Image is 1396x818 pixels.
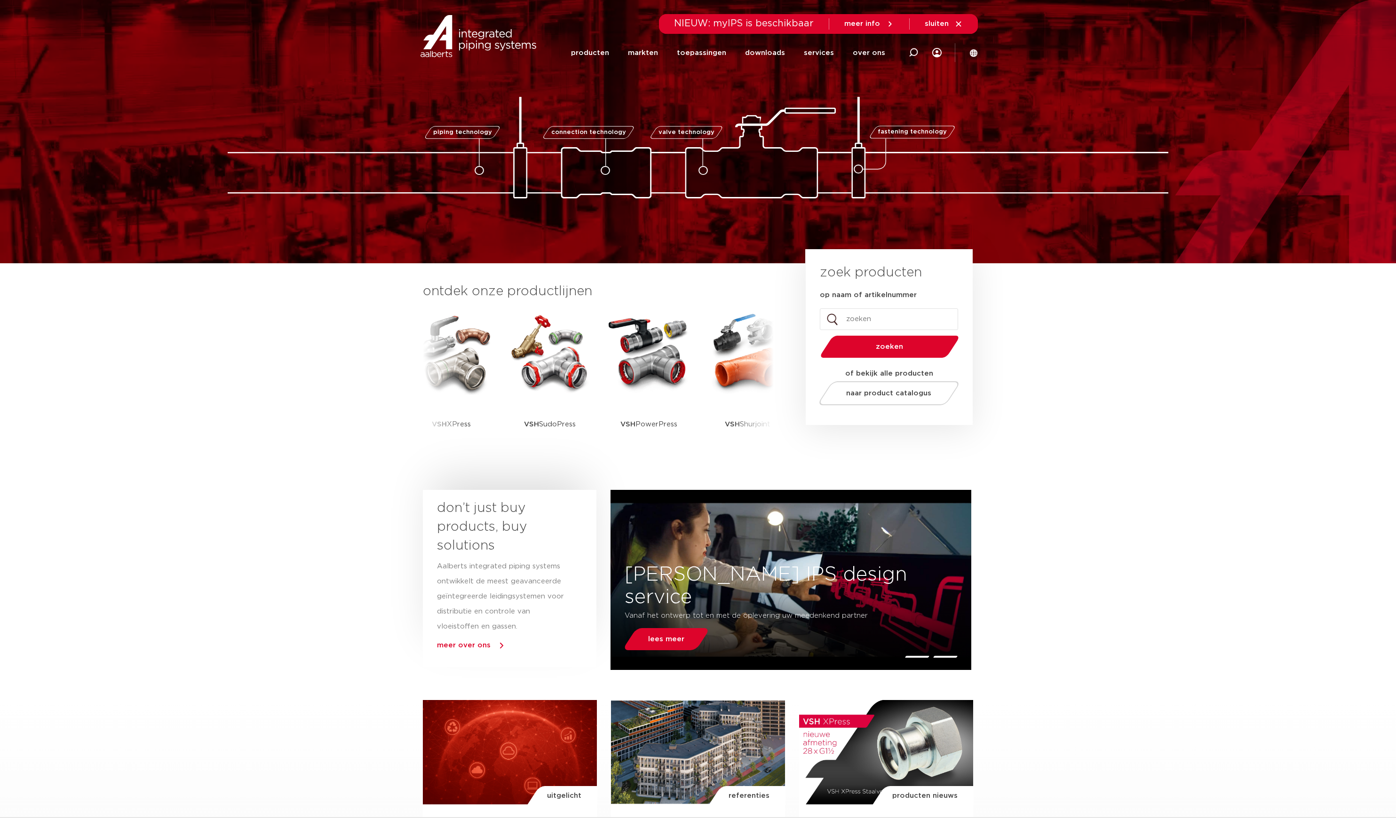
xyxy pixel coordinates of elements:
[551,129,626,135] span: connection technology
[729,786,769,806] span: referenties
[705,310,790,454] a: VSHShurjoint
[432,395,471,454] p: XPress
[804,35,834,71] a: services
[933,656,958,658] li: Page dot 2
[625,608,901,623] p: Vanaf het ontwerp tot en met de oplevering uw meedenkend partner
[820,308,958,330] input: zoeken
[725,395,770,454] p: Shurjoint
[674,19,814,28] span: NIEUW: myIPS is beschikbaar
[892,786,958,806] span: producten nieuws
[622,628,710,650] a: lees meer
[432,421,447,428] strong: VSH
[820,263,922,282] h3: zoek producten
[853,35,885,71] a: over ons
[845,370,933,377] strong: of bekijk alle producten
[611,563,971,608] h3: [PERSON_NAME] IPS design service
[433,129,492,135] span: piping technology
[725,421,740,428] strong: VSH
[423,282,774,301] h3: ontdek onze productlijnen
[925,20,949,27] span: sluiten
[820,291,917,300] label: op naam of artikelnummer
[844,20,880,27] span: meer info
[437,559,565,634] p: Aalberts integrated piping systems ontwikkelt de meest geavanceerde geïntegreerde leidingsystemen...
[571,35,885,71] nav: Menu
[606,310,691,454] a: VSHPowerPress
[817,381,961,405] a: naar product catalogus
[648,636,684,643] span: lees meer
[524,395,576,454] p: SudoPress
[547,786,581,806] span: uitgelicht
[845,343,935,350] span: zoeken
[658,129,714,135] span: valve technology
[817,335,963,359] button: zoeken
[409,310,493,454] a: VSHXPress
[878,129,947,135] span: fastening technology
[905,656,930,658] li: Page dot 1
[628,35,658,71] a: markten
[571,35,609,71] a: producten
[847,390,932,397] span: naar product catalogus
[508,310,592,454] a: VSHSudoPress
[844,20,894,28] a: meer info
[437,499,565,555] h3: don’t just buy products, buy solutions
[745,35,785,71] a: downloads
[925,20,963,28] a: sluiten
[524,421,539,428] strong: VSH
[620,421,635,428] strong: VSH
[677,35,726,71] a: toepassingen
[437,642,491,649] a: meer over ons
[620,395,677,454] p: PowerPress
